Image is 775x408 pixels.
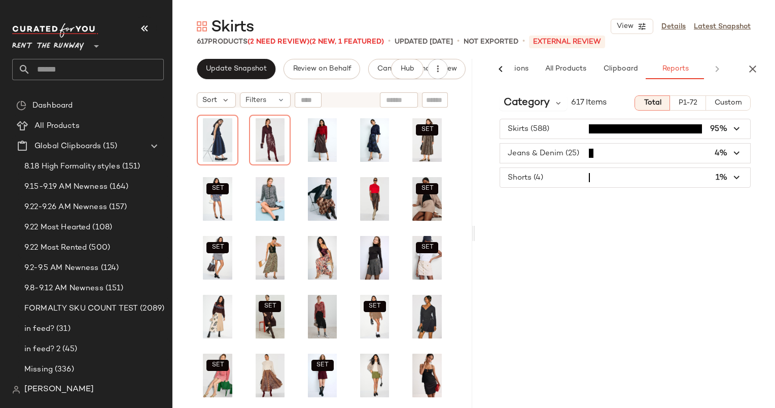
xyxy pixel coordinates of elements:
[706,95,751,111] button: Custom
[264,303,276,310] span: SET
[87,242,110,254] span: (500)
[24,181,108,193] span: 9.15-9.19 AM Newness
[108,181,129,193] span: (164)
[611,19,653,34] button: View
[358,354,392,397] img: ALC359.jpg
[211,244,224,251] span: SET
[500,144,750,163] button: Jeans & Denim (25)4%
[253,118,287,162] img: JWC231.jpg
[388,36,391,48] span: •
[107,201,127,213] span: (157)
[12,386,20,394] img: svg%3e
[206,242,229,253] button: SET
[377,65,457,73] span: Cancel External Review
[416,124,438,135] button: SET
[309,38,384,46] span: (2 New, 1 Featured)
[138,303,164,315] span: (2089)
[364,301,386,312] button: SET
[305,295,340,338] img: CLP22.jpg
[211,362,224,369] span: SET
[661,21,686,32] a: Details
[410,354,444,397] img: REF180.jpg
[368,59,466,79] button: Cancel External Review
[420,244,433,251] span: SET
[358,177,392,221] img: FTW170.jpg
[34,120,80,132] span: All Products
[305,118,340,162] img: TNT333.jpg
[24,161,120,173] span: 8.18 High Formality styles
[410,295,444,338] img: ALC347.jpg
[358,118,392,162] img: TNT329.jpg
[395,37,453,47] p: updated [DATE]
[197,37,384,47] div: Products
[714,99,742,107] span: Custom
[391,59,424,79] button: Hub
[197,59,275,79] button: Update Snapshot
[253,177,287,221] img: DL398.jpg
[24,323,54,335] span: in feed?
[358,295,392,338] img: ALC348.jpg
[53,364,74,376] span: (336)
[400,65,414,73] span: Hub
[245,95,266,106] span: Filters
[305,177,340,221] img: AST153.jpg
[24,201,107,213] span: 9.22-9.26 AM Newness
[200,236,235,280] img: WMM13.jpg
[253,295,287,338] img: STD163.jpg
[202,95,217,106] span: Sort
[410,177,444,221] img: MAJE234.jpg
[206,360,229,371] button: SET
[571,97,607,109] span: 617 Items
[101,141,117,152] span: (15)
[635,95,670,111] button: Total
[464,37,518,47] p: Not Exported
[253,236,287,280] img: XA64.jpg
[292,65,351,73] span: Review on Behalf
[420,126,433,133] span: SET
[311,360,334,371] button: SET
[12,23,98,38] img: cfy_white_logo.C9jOOHJF.svg
[200,295,235,338] img: WMM12.jpg
[670,95,706,111] button: P1-72
[500,168,750,187] button: Shorts (4)1%
[416,183,438,194] button: SET
[90,222,112,233] span: (108)
[32,100,73,112] span: Dashboard
[316,362,329,369] span: SET
[504,95,550,111] span: Category
[24,384,94,396] span: [PERSON_NAME]
[200,118,235,162] img: SNY205.jpg
[457,36,460,48] span: •
[103,283,124,294] span: (151)
[120,161,140,173] span: (151)
[54,323,71,335] span: (31)
[410,118,444,162] img: NIC18.jpg
[200,177,235,221] img: LSS40.jpg
[305,236,340,280] img: CLB62.jpg
[410,236,444,280] img: BLNK171.jpg
[248,38,309,46] span: (2 Need Review)
[616,22,633,30] span: View
[284,59,360,79] button: Review on Behalf
[661,65,688,73] span: Reports
[197,21,207,31] img: svg%3e
[24,242,87,254] span: 9.22 Most Rented
[24,364,53,376] span: Missing
[694,21,751,32] a: Latest Snapshot
[420,185,433,192] span: SET
[259,301,281,312] button: SET
[211,17,254,38] span: Skirts
[99,262,119,274] span: (124)
[206,183,229,194] button: SET
[678,99,697,107] span: P1-72
[24,262,99,274] span: 9.2-9.5 AM Newness
[24,344,60,355] span: in feed? 2
[253,354,287,397] img: UJ230.jpg
[12,35,84,53] span: Rent the Runway
[24,283,103,294] span: 9.8-9.12 AM Newness
[197,38,208,46] span: 617
[305,354,340,397] img: CLP23.jpg
[211,185,224,192] span: SET
[368,303,381,310] span: SET
[24,303,138,315] span: FORMALTY SKU COUNT TEST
